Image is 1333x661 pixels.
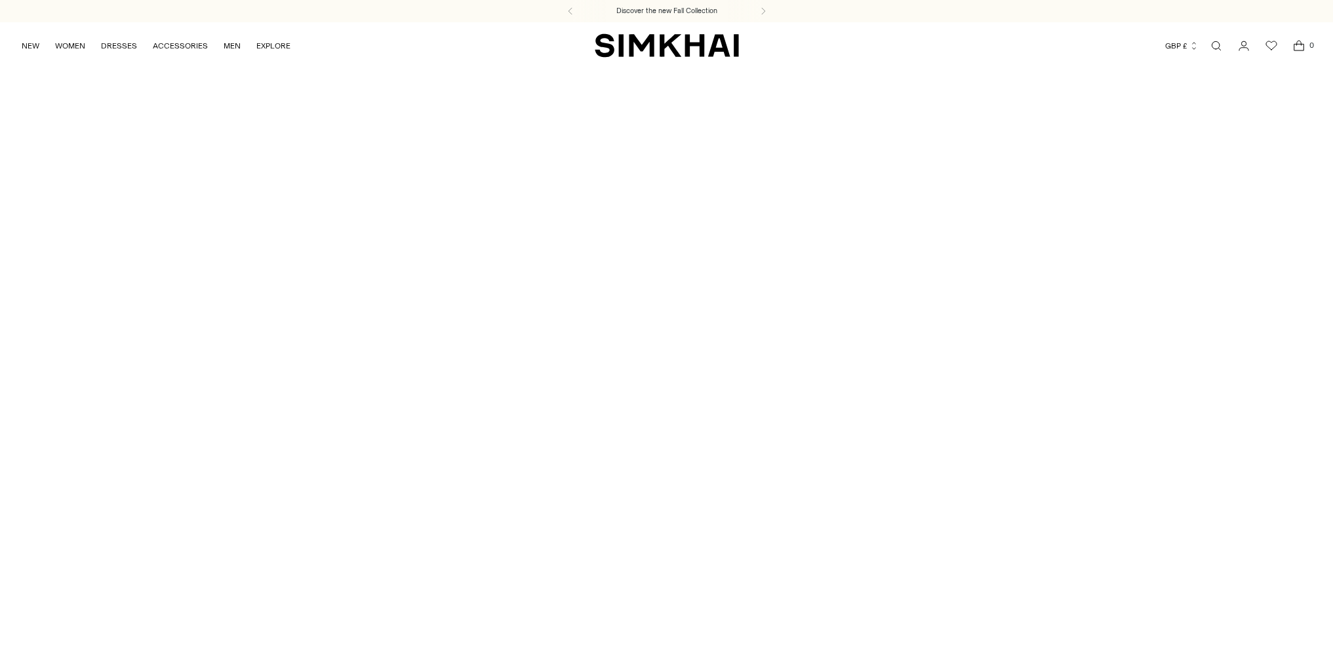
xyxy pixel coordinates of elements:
a: DRESSES [101,31,137,60]
a: ACCESSORIES [153,31,208,60]
a: Discover the new Fall Collection [616,6,717,16]
a: Wishlist [1258,33,1284,59]
a: NEW [22,31,39,60]
button: GBP £ [1165,31,1199,60]
a: Open cart modal [1286,33,1312,59]
span: 0 [1305,39,1317,51]
a: Go to the account page [1231,33,1257,59]
a: SIMKHAI [595,33,739,58]
a: EXPLORE [256,31,290,60]
a: MEN [224,31,241,60]
a: WOMEN [55,31,85,60]
a: Open search modal [1203,33,1229,59]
